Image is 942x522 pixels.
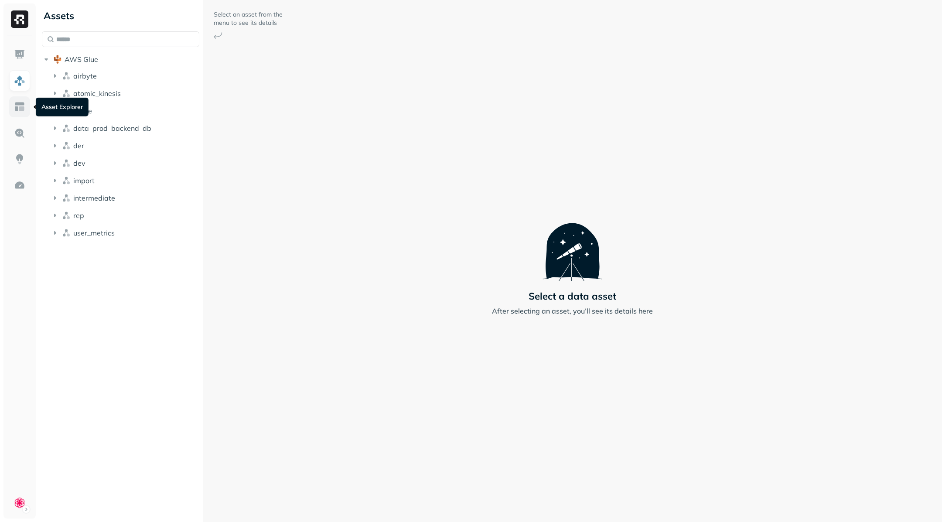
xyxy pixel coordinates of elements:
img: Insights [14,154,25,165]
img: namespace [62,141,71,150]
button: AWS Glue [42,52,199,66]
button: import [51,174,200,188]
img: Clue [14,497,26,509]
span: atomic_kinesis [73,89,121,98]
img: Optimization [14,180,25,191]
img: Asset Explorer [14,101,25,113]
button: atomic_kinesis [51,86,200,100]
button: rep [51,208,200,222]
span: intermediate [73,194,115,202]
div: Assets [42,9,199,23]
img: namespace [62,211,71,220]
button: data_prod_backend_db [51,121,200,135]
button: intermediate [51,191,200,205]
button: braze [51,104,200,118]
div: Asset Explorer [36,98,89,116]
span: data_prod_backend_db [73,124,151,133]
img: Ryft [11,10,28,28]
span: airbyte [73,72,97,80]
button: airbyte [51,69,200,83]
img: Assets [14,75,25,86]
p: Select an asset from the menu to see its details [214,10,283,27]
img: root [53,55,62,64]
span: user_metrics [73,229,115,237]
span: rep [73,211,84,220]
img: namespace [62,194,71,202]
p: Select a data asset [529,290,616,302]
span: AWS Glue [65,55,98,64]
p: After selecting an asset, you’ll see its details here [492,306,653,316]
button: der [51,139,200,153]
img: namespace [62,229,71,237]
span: dev [73,159,85,167]
img: Telescope [543,206,602,281]
img: namespace [62,72,71,80]
img: namespace [62,176,71,185]
img: Dashboard [14,49,25,60]
button: dev [51,156,200,170]
span: der [73,141,84,150]
img: namespace [62,159,71,167]
span: import [73,176,95,185]
img: namespace [62,124,71,133]
img: Query Explorer [14,127,25,139]
button: user_metrics [51,226,200,240]
img: Arrow [214,32,222,39]
img: namespace [62,89,71,98]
